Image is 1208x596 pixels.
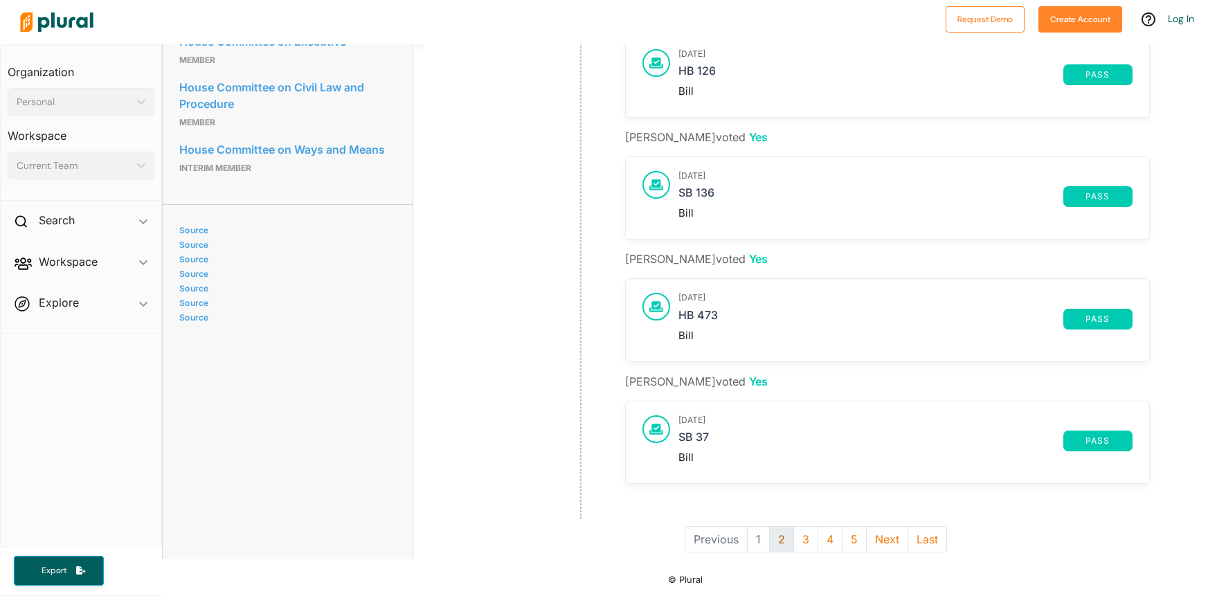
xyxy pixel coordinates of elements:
span: pass [1072,192,1124,201]
button: 4 [818,526,842,552]
button: Next [866,526,908,552]
span: pass [1072,315,1124,323]
h3: [DATE] [678,415,1133,425]
a: Source [179,225,392,235]
button: Export [14,556,104,586]
h2: Search [39,213,75,228]
div: Personal [17,95,132,109]
span: Yes [749,130,768,144]
span: pass [1072,71,1124,79]
span: [PERSON_NAME] voted [625,374,768,388]
a: Source [179,298,392,308]
span: Yes [749,374,768,388]
a: Source [179,240,392,250]
button: 2 [769,526,794,552]
a: Request Demo [946,11,1025,26]
a: Source [179,254,392,264]
div: Current Team [17,159,132,173]
button: Last [908,526,947,552]
p: Member [179,114,396,131]
p: Member [179,52,396,69]
a: HB 126 [678,64,1063,85]
div: Bill [678,451,1133,464]
h3: [DATE] [678,49,1133,59]
h3: Organization [8,52,154,82]
a: House Committee on Civil Law and Procedure [179,77,396,114]
span: pass [1072,437,1124,445]
button: Request Demo [946,6,1025,33]
a: HB 473 [678,309,1063,329]
h3: Workspace [8,116,154,146]
a: Source [179,312,392,323]
div: Bill [678,85,1133,98]
div: Bill [678,329,1133,342]
a: Create Account [1038,11,1122,26]
button: 3 [793,526,818,552]
a: SB 136 [678,186,1063,207]
small: © Plural [668,575,703,585]
button: 5 [842,526,867,552]
a: Source [179,283,392,294]
a: House Committee on Ways and Means [179,139,396,160]
a: Source [179,269,392,279]
span: [PERSON_NAME] voted [625,130,768,144]
span: Export [32,565,76,577]
a: Log In [1168,12,1194,25]
div: Bill [678,207,1133,219]
span: [PERSON_NAME] voted [625,252,768,266]
button: Create Account [1038,6,1122,33]
a: SB 37 [678,431,1063,451]
p: Interim Member [179,160,396,177]
span: Yes [749,252,768,266]
h3: [DATE] [678,171,1133,181]
h3: [DATE] [678,293,1133,302]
